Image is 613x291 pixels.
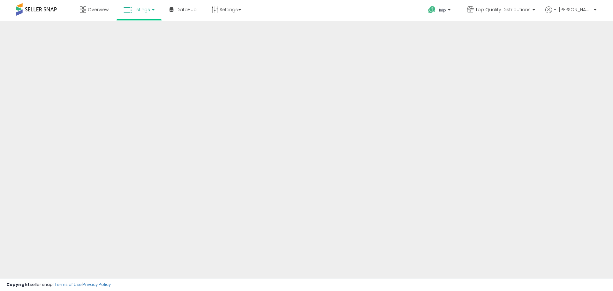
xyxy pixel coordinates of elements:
[545,6,596,21] a: Hi [PERSON_NAME]
[6,281,30,287] strong: Copyright
[428,6,436,14] i: Get Help
[475,6,531,13] span: Top Quality Distributions
[423,1,457,21] a: Help
[55,281,82,287] a: Terms of Use
[554,6,592,13] span: Hi [PERSON_NAME]
[177,6,197,13] span: DataHub
[6,282,111,288] div: seller snap | |
[133,6,150,13] span: Listings
[83,281,111,287] a: Privacy Policy
[88,6,109,13] span: Overview
[437,7,446,13] span: Help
